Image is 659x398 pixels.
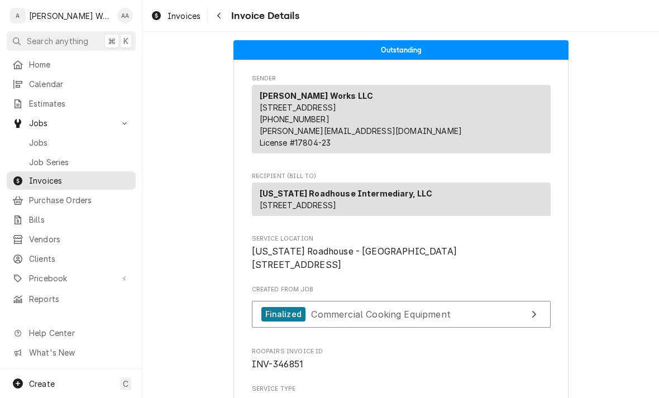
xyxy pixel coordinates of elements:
button: Navigate back [210,7,228,25]
div: [PERSON_NAME] Works LLC [29,10,111,22]
a: Estimates [7,94,136,113]
a: Job Series [7,153,136,171]
span: Invoices [29,175,130,186]
a: Reports [7,290,136,308]
a: [PERSON_NAME][EMAIL_ADDRESS][DOMAIN_NAME] [260,126,462,136]
div: Recipient (Bill To) [252,183,551,216]
span: Clients [29,253,130,265]
span: Bills [29,214,130,226]
a: Bills [7,210,136,229]
span: Service Location [252,245,551,271]
div: Status [233,40,569,60]
div: Sender [252,85,551,158]
span: INV-346851 [252,359,304,370]
span: Jobs [29,117,113,129]
a: View Job [252,301,551,328]
div: Finalized [261,307,305,322]
span: [US_STATE] Roadhouse - [GEOGRAPHIC_DATA] [STREET_ADDRESS] [252,246,457,270]
span: Help Center [29,327,129,339]
span: Pricebook [29,272,113,284]
div: Aaron Anderson's Avatar [117,8,133,23]
span: Jobs [29,137,130,148]
span: Vendors [29,233,130,245]
a: Home [7,55,136,74]
span: Service Location [252,234,551,243]
span: License # 17804-23 [260,138,331,147]
div: Service Location [252,234,551,272]
div: Roopairs Invoice ID [252,347,551,371]
div: Created From Job [252,285,551,333]
span: Purchase Orders [29,194,130,206]
span: Sender [252,74,551,83]
span: Home [29,59,130,70]
a: Go to Jobs [7,114,136,132]
div: AA [117,8,133,23]
div: Invoice Recipient [252,172,551,221]
span: Search anything [27,35,88,47]
a: Purchase Orders [7,191,136,209]
span: Estimates [29,98,130,109]
button: Search anything⌘K [7,31,136,51]
div: A [10,8,26,23]
span: Created From Job [252,285,551,294]
a: Go to What's New [7,343,136,362]
span: Job Series [29,156,130,168]
a: Invoices [146,7,205,25]
strong: [PERSON_NAME] Works LLC [260,91,374,100]
span: K [123,35,128,47]
span: What's New [29,347,129,358]
span: Recipient (Bill To) [252,172,551,181]
span: Invoices [168,10,200,22]
span: [STREET_ADDRESS] [260,200,337,210]
a: Jobs [7,133,136,152]
div: Sender [252,85,551,154]
span: [STREET_ADDRESS] [260,103,337,112]
span: Roopairs Invoice ID [252,358,551,371]
div: Recipient (Bill To) [252,183,551,220]
a: [PHONE_NUMBER] [260,114,329,124]
a: Clients [7,250,136,268]
span: Invoice Details [228,8,299,23]
span: Roopairs Invoice ID [252,347,551,356]
span: C [123,378,128,390]
div: Invoice Sender [252,74,551,159]
a: Go to Pricebook [7,269,136,287]
span: ⌘ [108,35,116,47]
strong: [US_STATE] Roadhouse Intermediary, LLC [260,189,433,198]
span: Service Type [252,385,551,394]
a: Vendors [7,230,136,248]
a: Calendar [7,75,136,93]
span: Commercial Cooking Equipment [311,308,450,319]
span: Calendar [29,78,130,90]
a: Go to Help Center [7,324,136,342]
a: Invoices [7,171,136,190]
span: Reports [29,293,130,305]
span: Create [29,379,55,389]
span: Outstanding [381,46,422,54]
